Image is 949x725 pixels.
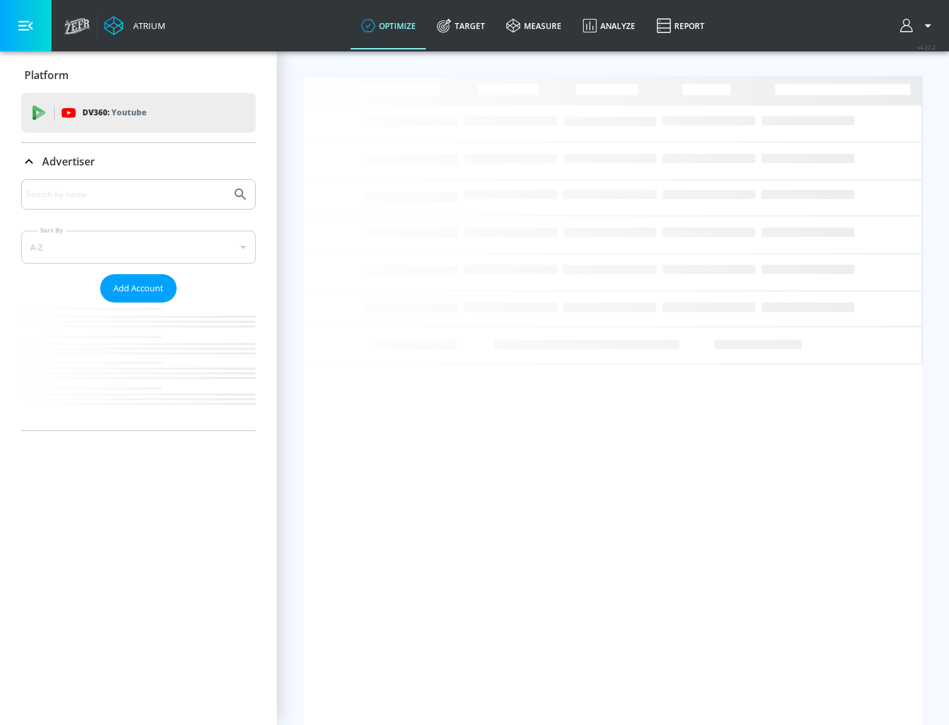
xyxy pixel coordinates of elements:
p: DV360: [82,105,146,120]
p: Advertiser [42,154,95,169]
input: Search by name [26,186,226,203]
span: Add Account [113,281,163,296]
p: Youtube [111,105,146,119]
p: Platform [24,68,69,82]
div: Platform [21,57,256,94]
div: Atrium [128,20,165,32]
a: Report [646,2,715,49]
div: Advertiser [21,179,256,430]
div: DV360: Youtube [21,93,256,132]
span: v 4.22.2 [917,43,936,51]
a: Target [426,2,496,49]
button: Add Account [100,274,177,303]
a: optimize [351,2,426,49]
label: Sort By [38,226,66,235]
div: Advertiser [21,143,256,180]
a: Atrium [104,16,165,36]
a: measure [496,2,572,49]
nav: list of Advertiser [21,303,256,430]
a: Analyze [572,2,646,49]
div: A-Z [21,231,256,264]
